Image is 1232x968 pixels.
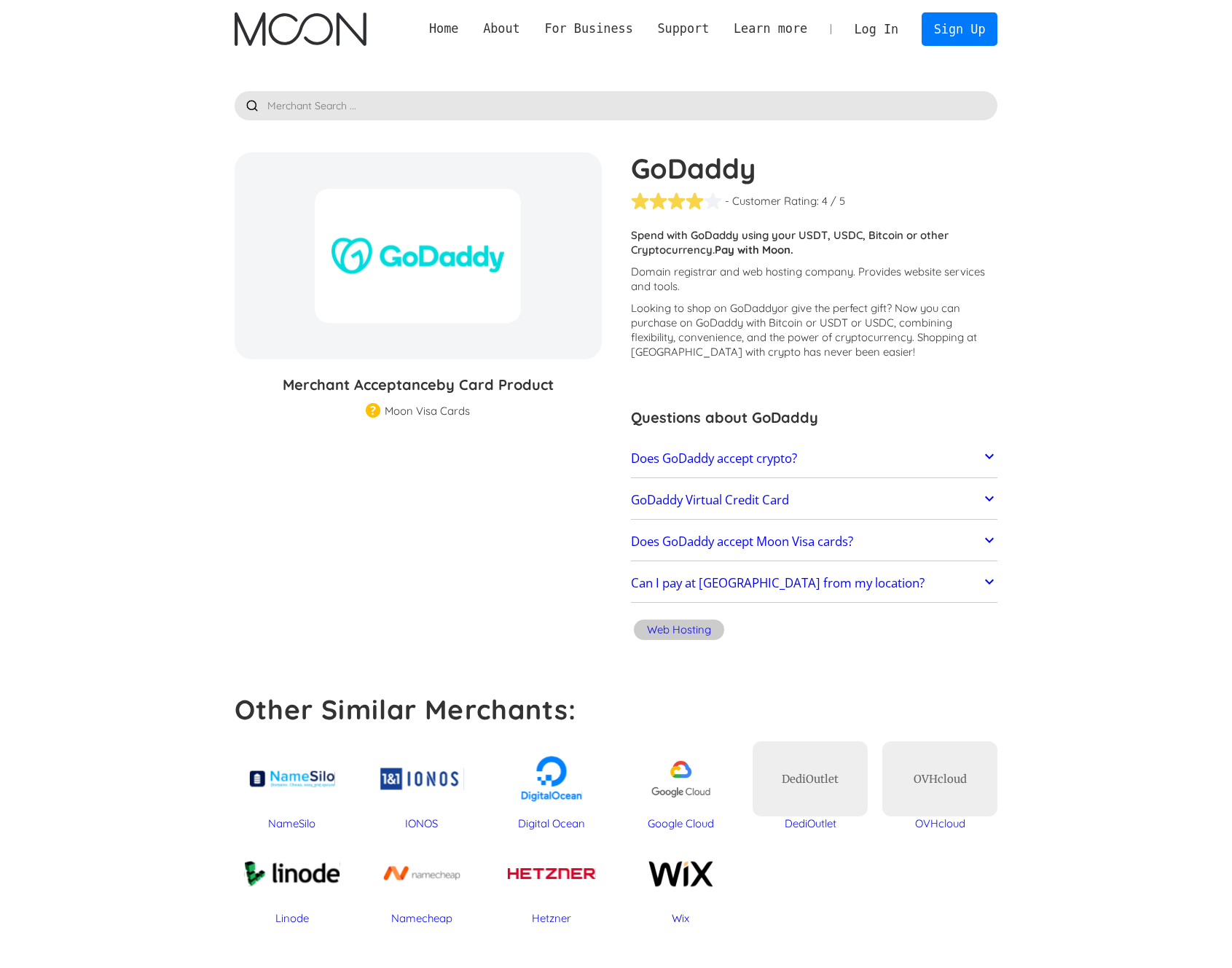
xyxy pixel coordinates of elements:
[631,534,853,549] h2: Does GoDaddy accept Moon Visa cards?
[882,741,997,831] a: OVHcloudOVHcloud
[631,451,797,466] h2: Does GoDaddy accept crypto?
[417,20,471,38] a: Home
[922,12,997,45] a: Sign Up
[364,816,479,831] div: IONOS
[657,20,709,38] div: Support
[533,20,646,38] div: For Business
[753,741,868,831] a: DediOutletDediOutlet
[753,816,868,831] div: DediOutlet
[235,12,366,46] img: Moon Logo
[914,772,967,786] div: OVHcloud
[624,911,739,926] div: Wix
[734,20,807,38] div: Learn more
[235,836,350,926] a: Linode
[624,816,739,831] div: Google Cloud
[631,301,998,359] p: Looking to shop on GoDaddy ? Now you can purchase on GoDaddy with Bitcoin or USDT or USDC, combin...
[647,622,711,637] div: Web Hosting
[882,816,997,831] div: OVHcloud
[831,194,845,208] div: / 5
[725,194,819,208] div: - Customer Rating:
[235,374,602,396] h3: Merchant Acceptance
[782,772,839,786] div: DediOutlet
[624,836,739,926] a: Wix
[624,741,739,831] a: Google Cloud
[631,228,998,257] p: Spend with GoDaddy using your USDT, USDC, Bitcoin or other Cryptocurrency.
[494,741,609,831] a: Digital Ocean
[494,836,609,926] a: Hetzner
[494,816,609,831] div: Digital Ocean
[777,301,887,315] span: or give the perfect gift
[631,569,998,599] a: Can I pay at [GEOGRAPHIC_DATA] from my location?
[235,911,350,926] div: Linode
[842,13,911,45] a: Log In
[631,152,998,184] h1: GoDaddy
[646,20,721,38] div: Support
[631,443,998,474] a: Does GoDaddy accept crypto?
[822,194,828,208] div: 4
[544,20,632,38] div: For Business
[235,91,998,120] input: Merchant Search ...
[235,741,350,831] a: NameSilo
[631,265,998,294] p: Domain registrar and web hosting company. Provides website services and tools.
[235,692,577,726] strong: Other Similar Merchants:
[631,576,925,590] h2: Can I pay at [GEOGRAPHIC_DATA] from my location?
[385,404,470,418] div: Moon Visa Cards
[235,816,350,831] div: NameSilo
[364,911,479,926] div: Namecheap
[483,20,520,38] div: About
[631,485,998,515] a: GoDaddy Virtual Credit Card
[364,741,479,831] a: IONOS
[436,375,554,394] span: by Card Product
[631,493,789,507] h2: GoDaddy Virtual Credit Card
[715,243,793,257] strong: Pay with Moon.
[631,617,727,646] a: Web Hosting
[471,20,532,38] div: About
[235,12,366,46] a: home
[494,911,609,926] div: Hetzner
[631,407,998,429] h3: Questions about GoDaddy
[721,20,820,38] div: Learn more
[631,526,998,557] a: Does GoDaddy accept Moon Visa cards?
[364,836,479,926] a: Namecheap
